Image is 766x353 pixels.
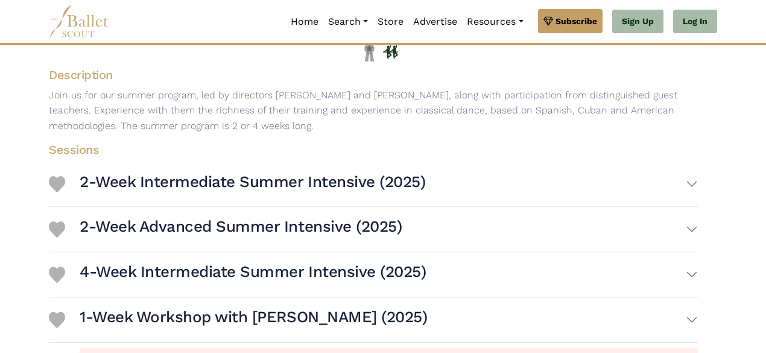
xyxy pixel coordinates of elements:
[323,9,373,34] a: Search
[373,9,408,34] a: Store
[80,307,427,328] h3: 1-Week Workshop with [PERSON_NAME] (2025)
[538,9,603,33] a: Subscribe
[49,221,65,238] img: Heart
[39,87,727,134] p: Join us for our summer program, led by directors [PERSON_NAME] and [PERSON_NAME], along with part...
[80,167,698,202] button: 2-Week Intermediate Summer Intensive (2025)
[543,14,553,28] img: gem.svg
[49,267,65,283] img: Heart
[383,43,398,59] img: In Person
[80,257,698,292] button: 4-Week Intermediate Summer Intensive (2025)
[673,10,717,34] a: Log In
[286,9,323,34] a: Home
[80,172,425,192] h3: 2-Week Intermediate Summer Intensive (2025)
[49,312,65,328] img: Heart
[39,67,727,83] h4: Description
[612,10,663,34] a: Sign Up
[49,176,65,192] img: Heart
[80,217,402,237] h3: 2-Week Advanced Summer Intensive (2025)
[462,9,528,34] a: Resources
[362,43,377,62] img: Local
[80,302,698,337] button: 1-Week Workshop with [PERSON_NAME] (2025)
[408,9,462,34] a: Advertise
[556,14,597,28] span: Subscribe
[80,212,698,247] button: 2-Week Advanced Summer Intensive (2025)
[80,262,426,282] h3: 4-Week Intermediate Summer Intensive (2025)
[39,142,707,157] h4: Sessions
